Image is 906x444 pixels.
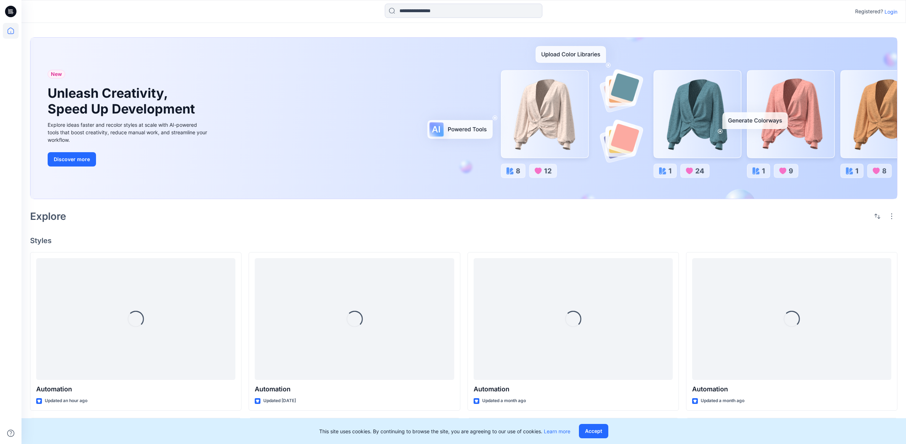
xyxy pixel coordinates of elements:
p: Login [885,8,897,15]
button: Accept [579,424,608,438]
a: Learn more [544,428,570,434]
p: Updated an hour ago [45,397,87,405]
button: Discover more [48,152,96,166]
a: Discover more [48,152,209,166]
h2: Explore [30,211,66,222]
span: New [51,70,62,78]
div: Explore ideas faster and recolor styles at scale with AI-powered tools that boost creativity, red... [48,121,209,144]
p: Updated [DATE] [263,397,296,405]
h4: Styles [30,236,897,245]
p: Registered? [855,7,883,16]
p: This site uses cookies. By continuing to browse the site, you are agreeing to our use of cookies. [319,428,570,435]
p: Updated a month ago [482,397,526,405]
p: Automation [692,384,891,394]
h1: Unleash Creativity, Speed Up Development [48,86,198,116]
p: Automation [255,384,454,394]
p: Automation [36,384,235,394]
p: Updated a month ago [701,397,744,405]
p: Automation [474,384,673,394]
